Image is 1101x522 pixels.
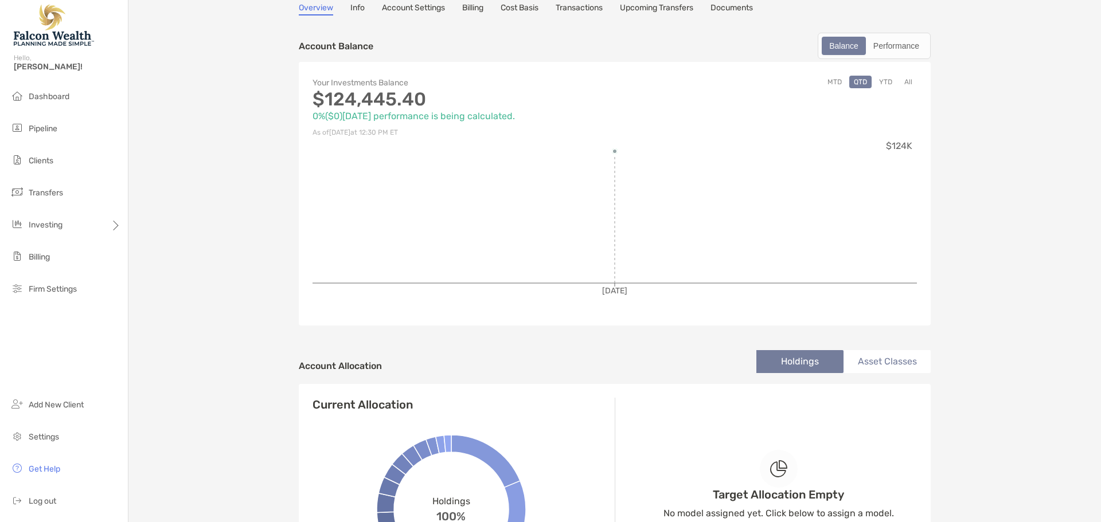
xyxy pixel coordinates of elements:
[313,398,413,411] h4: Current Allocation
[663,506,894,520] p: No model assigned yet. Click below to assign a model.
[602,286,627,296] tspan: [DATE]
[29,124,57,134] span: Pipeline
[432,496,470,507] span: Holdings
[313,125,615,140] p: As of [DATE] at 12:30 PM ET
[756,350,844,373] li: Holdings
[29,400,84,410] span: Add New Client
[10,89,24,103] img: dashboard icon
[29,252,50,262] span: Billing
[29,496,56,506] span: Log out
[501,3,538,15] a: Cost Basis
[10,153,24,167] img: clients icon
[299,3,333,15] a: Overview
[29,188,63,198] span: Transfers
[29,284,77,294] span: Firm Settings
[713,488,844,501] h4: Target Allocation Empty
[29,220,63,230] span: Investing
[29,464,60,474] span: Get Help
[620,3,693,15] a: Upcoming Transfers
[886,140,912,151] tspan: $124K
[867,38,926,54] div: Performance
[10,493,24,507] img: logout icon
[29,432,59,442] span: Settings
[823,76,846,88] button: MTD
[299,360,382,371] h4: Account Allocation
[874,76,897,88] button: YTD
[10,249,24,263] img: billing icon
[313,76,615,90] p: Your Investments Balance
[350,3,365,15] a: Info
[900,76,917,88] button: All
[710,3,753,15] a: Documents
[818,33,931,59] div: segmented control
[382,3,445,15] a: Account Settings
[10,121,24,135] img: pipeline icon
[14,62,121,72] span: [PERSON_NAME]!
[29,92,69,101] span: Dashboard
[462,3,483,15] a: Billing
[10,217,24,231] img: investing icon
[299,39,373,53] p: Account Balance
[556,3,603,15] a: Transactions
[14,5,94,46] img: Falcon Wealth Planning Logo
[844,350,931,373] li: Asset Classes
[849,76,872,88] button: QTD
[10,429,24,443] img: settings icon
[313,92,615,107] p: $124,445.40
[10,397,24,411] img: add_new_client icon
[823,38,865,54] div: Balance
[10,281,24,295] img: firm-settings icon
[29,156,53,166] span: Clients
[313,109,615,123] p: 0% ( $0 ) [DATE] performance is being calculated.
[10,185,24,199] img: transfers icon
[10,461,24,475] img: get-help icon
